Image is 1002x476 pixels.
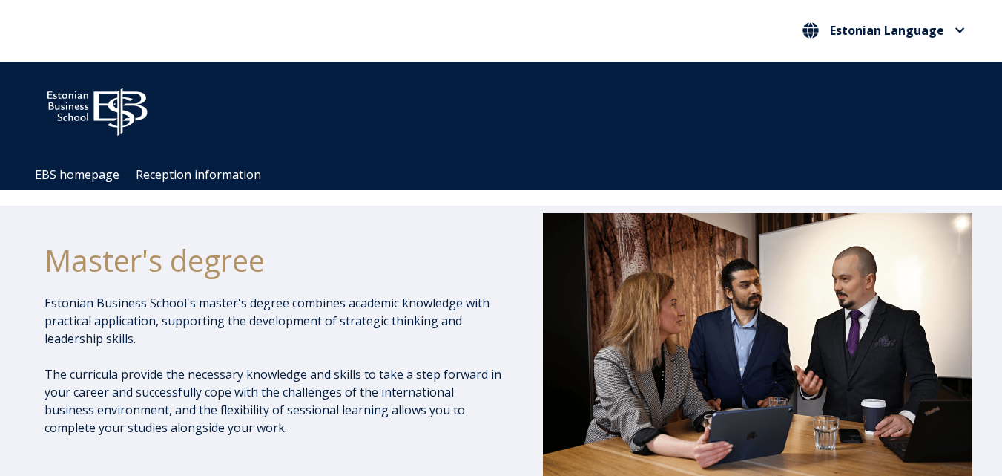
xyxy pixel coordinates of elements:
[799,19,969,43] nav: Choose your language
[45,366,501,436] font: The curricula provide the necessary knowledge and skills to take a step forward in your career an...
[830,22,944,39] font: Estonian Language
[136,166,261,183] font: Reception information
[34,76,160,140] img: ebs_logo2016_white
[799,19,969,42] button: Estonian Language
[35,166,119,183] font: EBS homepage
[446,102,656,119] font: Community for Growth and Response
[45,295,490,347] font: Estonian Business School's master's degree combines academic knowledge with practical application...
[27,160,991,190] div: Navigation Menu
[45,240,265,281] font: Master's degree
